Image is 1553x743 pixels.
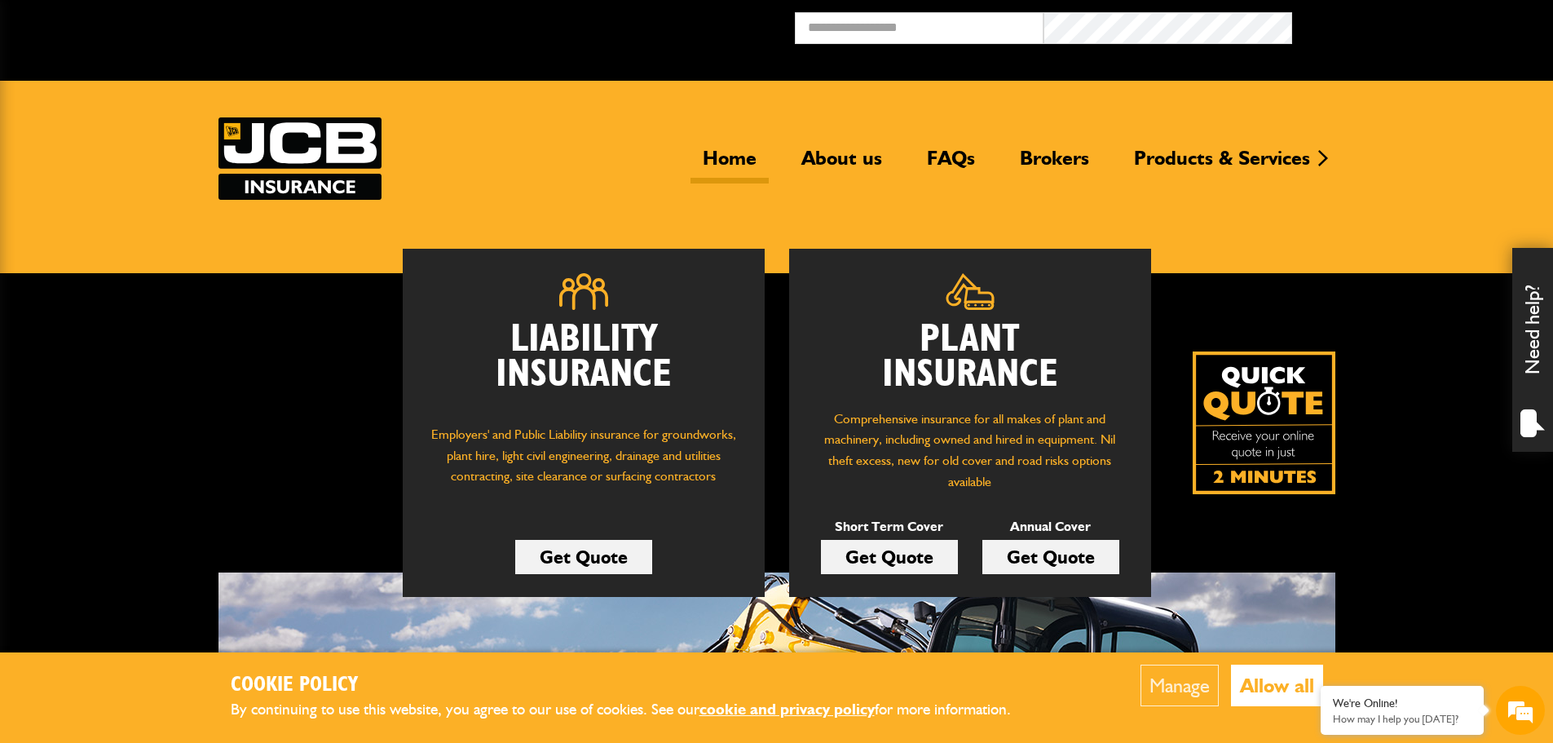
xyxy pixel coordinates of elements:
[982,540,1119,574] a: Get Quote
[1122,146,1322,184] a: Products & Services
[231,697,1038,723] p: By continuing to use this website, you agree to our use of cookies. See our for more information.
[1333,697,1471,710] div: We're Online!
[218,117,382,200] a: JCB Insurance Services
[699,700,875,719] a: cookie and privacy policy
[1193,352,1335,494] a: Get your insurance quote isn just 2-minutes
[1292,12,1541,38] button: Broker Login
[1140,665,1219,706] button: Manage
[1231,665,1323,706] button: Allow all
[1512,248,1553,452] div: Need help?
[690,146,769,184] a: Home
[1333,713,1471,725] p: How may I help you today?
[1193,352,1335,494] img: Quick Quote
[814,322,1127,392] h2: Plant Insurance
[1008,146,1101,184] a: Brokers
[821,540,958,574] a: Get Quote
[915,146,987,184] a: FAQs
[982,516,1119,537] p: Annual Cover
[789,146,894,184] a: About us
[821,516,958,537] p: Short Term Cover
[814,409,1127,492] p: Comprehensive insurance for all makes of plant and machinery, including owned and hired in equipm...
[231,673,1038,698] h2: Cookie Policy
[427,322,740,409] h2: Liability Insurance
[515,540,652,574] a: Get Quote
[427,424,740,502] p: Employers' and Public Liability insurance for groundworks, plant hire, light civil engineering, d...
[218,117,382,200] img: JCB Insurance Services logo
